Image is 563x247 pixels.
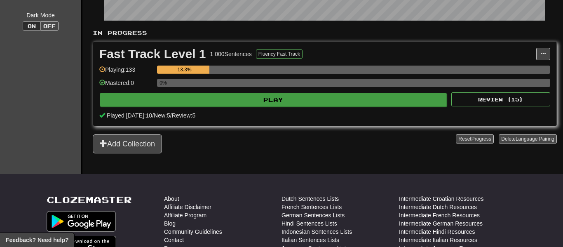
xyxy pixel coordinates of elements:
[281,228,352,236] a: Indonesian Sentences Lists
[47,211,116,232] img: Get it on Google Play
[99,48,206,60] div: Fast Track Level 1
[456,134,493,143] button: ResetProgress
[210,50,252,58] div: 1 000 Sentences
[170,112,172,119] span: /
[107,112,152,119] span: Played [DATE]: 10
[154,112,170,119] span: New: 5
[6,236,68,244] span: Open feedback widget
[164,203,211,211] a: Affiliate Disclaimer
[499,134,557,143] button: DeleteLanguage Pairing
[23,21,41,31] button: On
[399,211,480,219] a: Intermediate French Resources
[281,236,339,244] a: Italian Sentences Lists
[93,29,557,37] p: In Progress
[152,112,154,119] span: /
[164,211,206,219] a: Affiliate Program
[164,228,222,236] a: Community Guidelines
[399,219,483,228] a: Intermediate German Resources
[160,66,209,74] div: 13.3%
[399,203,477,211] a: Intermediate Dutch Resources
[99,66,153,79] div: Playing: 133
[164,236,184,244] a: Contact
[281,211,345,219] a: German Sentences Lists
[100,93,447,107] button: Play
[172,112,196,119] span: Review: 5
[399,236,477,244] a: Intermediate Italian Resources
[516,136,554,142] span: Language Pairing
[164,219,176,228] a: Blog
[281,219,337,228] a: Hindi Sentences Lists
[281,195,339,203] a: Dutch Sentences Lists
[6,11,75,19] div: Dark Mode
[399,195,483,203] a: Intermediate Croatian Resources
[99,79,153,92] div: Mastered: 0
[281,203,342,211] a: French Sentences Lists
[40,21,59,31] button: Off
[399,228,475,236] a: Intermediate Hindi Resources
[47,195,132,205] a: Clozemaster
[472,136,491,142] span: Progress
[256,49,303,59] button: Fluency Fast Track
[164,195,179,203] a: About
[93,134,162,153] button: Add Collection
[451,92,550,106] button: Review (15)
